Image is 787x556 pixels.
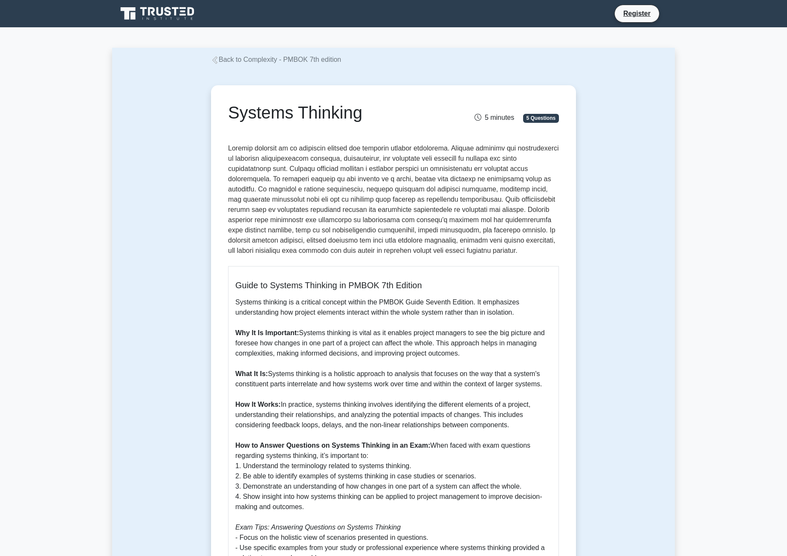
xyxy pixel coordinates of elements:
h1: Systems Thinking [228,102,445,123]
span: 5 Questions [523,114,559,122]
span: 5 minutes [475,114,514,121]
b: What It Is: [235,370,268,377]
b: How It Works: [235,401,281,408]
a: Back to Complexity - PMBOK 7th edition [211,56,341,63]
a: Register [618,8,656,19]
h5: Guide to Systems Thinking in PMBOK 7th Edition [235,280,552,290]
i: Exam Tips: Answering Questions on Systems Thinking [235,524,401,531]
b: How to Answer Questions on Systems Thinking in an Exam: [235,442,430,449]
b: Why It Is Important: [235,329,299,336]
p: Loremip dolorsit am co adipiscin elitsed doe temporin utlabor etdolorema. Aliquae adminimv qui no... [228,143,559,259]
